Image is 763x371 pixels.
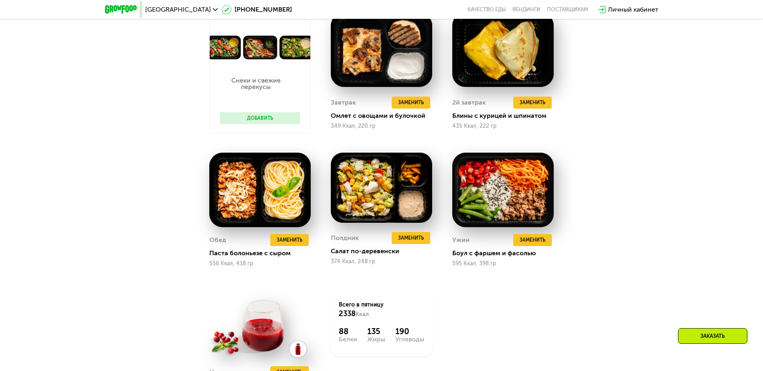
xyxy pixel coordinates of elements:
[392,97,430,109] button: Заменить
[220,112,300,124] button: Добавить
[339,336,357,343] div: Белки
[395,336,424,343] div: Углеводы
[452,97,486,109] div: 2й завтрак
[452,260,554,267] div: 595 Ккал, 398 гр
[513,97,552,109] button: Заменить
[331,247,439,255] div: Салат по-деревенски
[356,311,369,318] span: Ккал
[398,234,424,242] span: Заменить
[468,6,506,13] a: Качество еды
[367,327,385,336] div: 135
[222,5,292,14] a: [PHONE_NUMBER]
[277,236,302,244] span: Заменить
[339,301,424,319] div: Всего в пятницу
[145,6,211,13] span: [GEOGRAPHIC_DATA]
[331,123,432,129] div: 349 Ккал, 220 гр
[547,6,588,13] div: поставщикам
[392,232,430,244] button: Заменить
[331,97,356,109] div: Завтрак
[209,234,226,246] div: Обед
[608,5,658,14] div: Личный кабинет
[452,123,554,129] div: 435 Ккал, 222 гр
[395,327,424,336] div: 190
[209,249,317,257] div: Паста болоньезе с сыром
[339,309,356,318] span: 2338
[367,336,385,343] div: Жиры
[398,99,424,107] span: Заменить
[678,328,747,344] div: Заказать
[339,327,357,336] div: 88
[331,232,359,244] div: Полдник
[452,112,560,120] div: Блины с курицей и шпинатом
[270,234,309,246] button: Заменить
[452,234,470,246] div: Ужин
[209,260,311,267] div: 556 Ккал, 418 гр
[331,258,432,265] div: 374 Ккал, 248 гр
[220,77,292,90] p: Снеки и свежие перекусы
[331,112,439,120] div: Омлет с овощами и булочкой
[520,236,545,244] span: Заменить
[513,234,552,246] button: Заменить
[452,249,560,257] div: Боул с фаршем и фасолью
[520,99,545,107] span: Заменить
[512,6,540,13] a: Вендинги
